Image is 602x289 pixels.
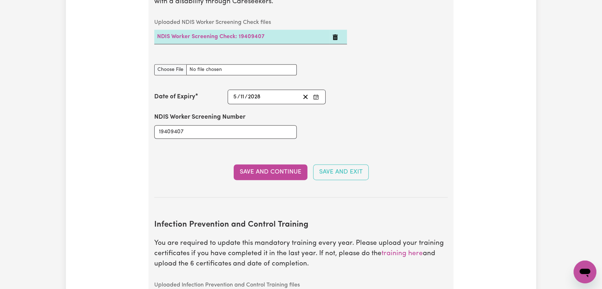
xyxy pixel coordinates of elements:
[157,34,265,40] a: NDIS Worker Screening Check: 19409407
[311,92,321,102] button: Enter the Date of Expiry of your NDIS Worker Screening Check
[240,92,245,102] input: --
[233,92,237,102] input: --
[245,94,248,100] span: /
[154,15,347,30] caption: Uploaded NDIS Worker Screening Check files
[332,32,338,41] button: Delete NDIS Worker Screening Check: 19409407
[234,164,307,180] button: Save and Continue
[300,92,311,102] button: Clear date
[313,164,369,180] button: Save and Exit
[154,92,195,102] label: Date of Expiry
[574,260,596,283] iframe: Button to launch messaging window
[154,238,448,269] p: You are required to update this mandatory training every year. Please upload your training certif...
[237,94,240,100] span: /
[248,92,261,102] input: ----
[382,250,423,257] a: training here
[154,220,448,230] h2: Infection Prevention and Control Training
[154,113,245,122] label: NDIS Worker Screening Number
